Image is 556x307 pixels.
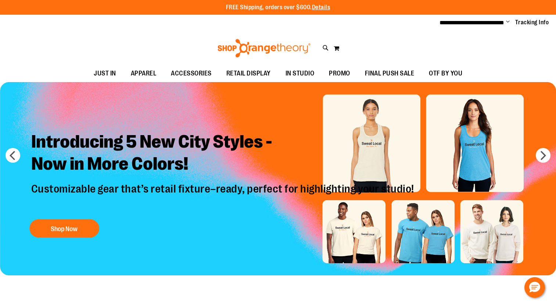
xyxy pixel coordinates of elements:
span: IN STUDIO [286,65,315,82]
a: ACCESSORIES [164,65,219,82]
span: RETAIL DISPLAY [226,65,271,82]
button: prev [6,148,20,163]
span: ACCESSORIES [171,65,212,82]
a: JUST IN [86,65,123,82]
a: FINAL PUSH SALE [358,65,422,82]
button: Hello, have a question? Let’s chat. [524,277,545,298]
a: PROMO [322,65,358,82]
button: Account menu [506,19,510,26]
a: OTF BY YOU [422,65,470,82]
p: FREE Shipping, orders over $600. [226,3,330,12]
a: APPAREL [123,65,164,82]
a: Tracking Info [515,18,549,27]
span: PROMO [329,65,350,82]
a: Details [312,4,330,11]
span: APPAREL [131,65,157,82]
span: JUST IN [94,65,116,82]
button: Shop Now [29,219,99,238]
span: FINAL PUSH SALE [365,65,415,82]
a: RETAIL DISPLAY [219,65,278,82]
span: OTF BY YOU [429,65,462,82]
img: Shop Orangetheory [216,39,312,57]
a: IN STUDIO [278,65,322,82]
p: Customizable gear that’s retail fixture–ready, perfect for highlighting your studio! [26,182,422,212]
button: next [536,148,550,163]
h2: Introducing 5 New City Styles - Now in More Colors! [26,125,422,182]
